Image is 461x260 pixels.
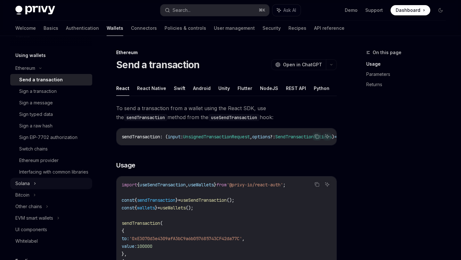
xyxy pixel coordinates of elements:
[272,4,301,16] button: Ask AI
[10,166,92,178] a: Interfacing with common libraries
[160,4,269,16] button: Search...⌘K
[15,180,30,187] div: Solana
[19,87,57,95] div: Sign a transaction
[15,6,55,15] img: dark logo
[122,134,160,140] span: sendTransaction
[107,20,123,36] a: Wallets
[188,182,214,188] span: useWallets
[15,226,47,233] div: UI components
[10,120,92,132] a: Sign a raw hash
[19,76,63,84] div: Send a transaction
[122,251,127,257] span: },
[124,114,167,121] code: sendTransaction
[313,180,321,189] button: Copy the contents from the code block
[366,69,451,79] a: Parameters
[15,237,38,245] div: Whitelabel
[275,134,332,140] span: SendTransactionOptions
[19,134,77,141] div: Sign EIP-7702 authorization
[238,81,252,96] button: Flutter
[373,49,401,56] span: On this page
[181,197,227,203] span: useSendTransaction
[227,182,283,188] span: '@privy-io/react-auth'
[168,134,181,140] span: input
[129,236,242,241] span: '0xE3070d3e4309afA3bC9a6b057685743CF42da77C'
[270,134,275,140] span: ?:
[218,81,230,96] button: Unity
[286,81,306,96] button: REST API
[134,205,137,211] span: {
[263,20,281,36] a: Security
[137,197,175,203] span: sendTransaction
[186,182,188,188] span: ,
[216,182,227,188] span: from
[283,182,286,188] span: ;
[183,134,250,140] span: UnsignedTransactionRequest
[323,132,331,141] button: Ask AI
[283,7,296,13] span: Ask AI
[15,20,36,36] a: Welcome
[314,81,329,96] button: Python
[271,59,326,70] button: Open in ChatGPT
[174,81,185,96] button: Swift
[131,20,157,36] a: Connectors
[366,59,451,69] a: Usage
[165,20,206,36] a: Policies & controls
[10,97,92,109] a: Sign a message
[175,197,178,203] span: }
[122,205,134,211] span: const
[186,205,193,211] span: ();
[158,205,160,211] span: =
[66,20,99,36] a: Authentication
[345,7,358,13] a: Demo
[116,161,135,170] span: Usage
[214,182,216,188] span: }
[19,157,59,164] div: Ethereum provider
[122,197,134,203] span: const
[10,85,92,97] a: Sign a transaction
[396,7,420,13] span: Dashboard
[15,214,53,222] div: EVM smart wallets
[19,122,53,130] div: Sign a raw hash
[435,5,446,15] button: Toggle dark mode
[10,224,92,235] a: UI components
[178,197,181,203] span: =
[250,134,252,140] span: ,
[181,134,183,140] span: :
[155,205,158,211] span: }
[259,8,265,13] span: ⌘ K
[10,235,92,247] a: Whitelabel
[288,20,306,36] a: Recipes
[15,191,29,199] div: Bitcoin
[19,99,53,107] div: Sign a message
[122,182,137,188] span: import
[391,5,430,15] a: Dashboard
[116,59,200,70] h1: Send a transaction
[10,155,92,166] a: Ethereum provider
[283,61,322,68] span: Open in ChatGPT
[314,20,344,36] a: API reference
[116,49,337,56] div: Ethereum
[10,132,92,143] a: Sign EIP-7702 authorization
[365,7,383,13] a: Support
[122,228,124,234] span: {
[332,134,334,140] span: )
[19,110,53,118] div: Sign typed data
[137,81,166,96] button: React Native
[15,64,35,72] div: Ethereum
[122,243,137,249] span: value:
[193,81,211,96] button: Android
[19,145,48,153] div: Switch chains
[116,81,129,96] button: React
[19,168,88,176] div: Interfacing with common libraries
[15,203,42,210] div: Other chains
[260,81,278,96] button: NodeJS
[116,104,337,122] span: To send a transaction from a wallet using the React SDK, use the method from the hook:
[10,109,92,120] a: Sign typed data
[252,134,270,140] span: options
[366,79,451,90] a: Returns
[334,134,339,140] span: =>
[160,220,163,226] span: (
[214,20,255,36] a: User management
[122,220,160,226] span: sendTransaction
[242,236,245,241] span: ,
